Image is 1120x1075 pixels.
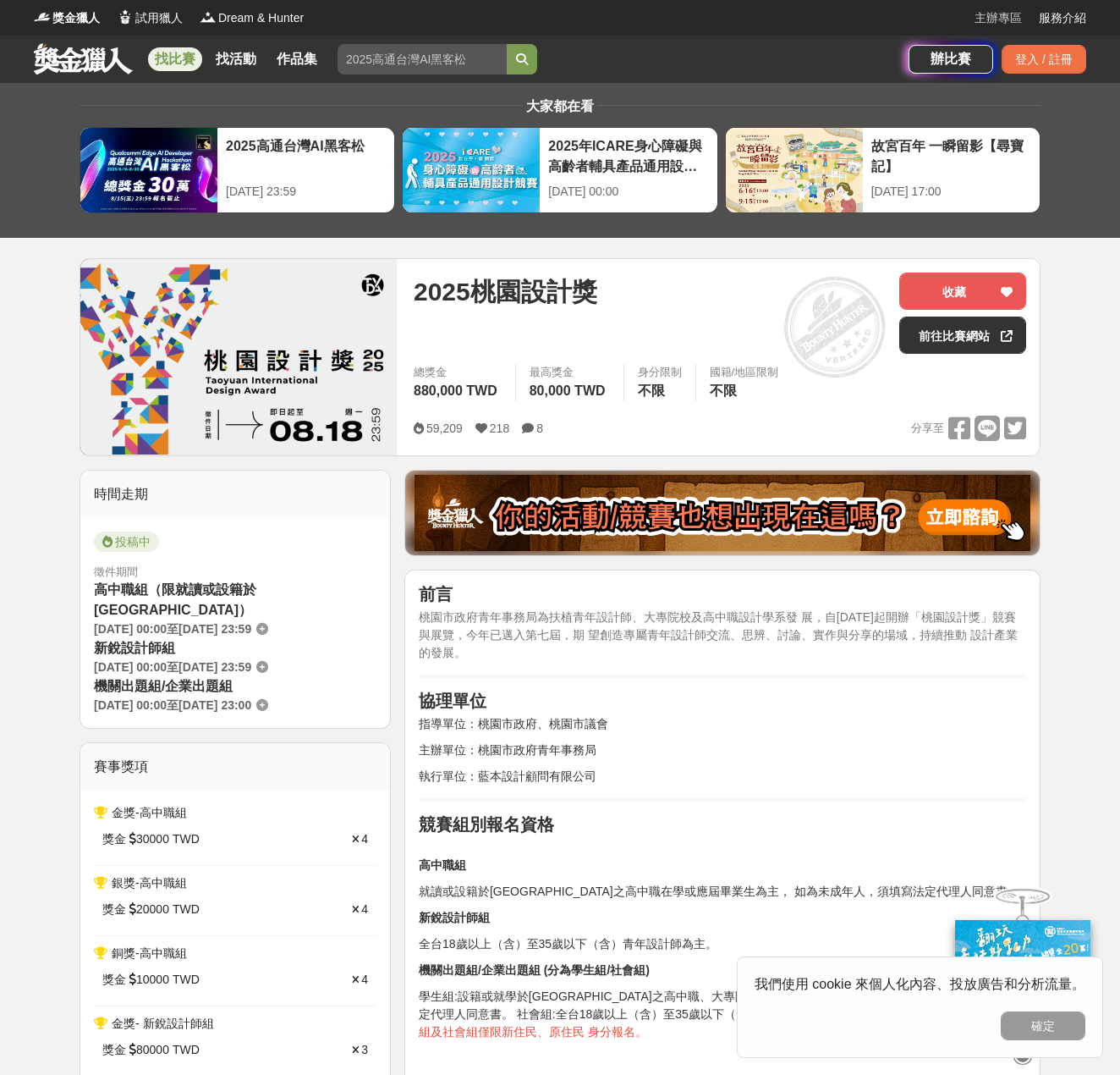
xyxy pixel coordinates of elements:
button: 收藏 [899,273,1026,310]
span: 投稿中 [94,532,159,552]
a: Logo獎金獵人 [34,9,100,27]
span: 20000 [136,901,169,918]
img: Logo [117,8,134,25]
span: 至 [167,698,178,712]
span: 分享至 [911,416,944,441]
div: 國籍/地區限制 [710,364,779,381]
span: 新銳設計師組 [94,641,175,655]
a: LogoDream & Hunter [200,9,304,27]
span: C2-多元族群設計類: 該類別學生組及社會組僅限新住民、原住民 身分報名。 [419,1007,1022,1039]
strong: 競賽組別報名資格 [419,815,554,834]
span: [DATE] 00:00 [94,698,167,712]
span: [DATE] 23:59 [178,660,251,674]
div: [DATE] 00:00 [548,183,708,201]
span: 高中職組（限就讀或設籍於[GEOGRAPHIC_DATA]） [94,582,256,617]
span: 機關出題組/企業出題組 [94,679,233,693]
span: 8 [536,422,543,435]
strong: 協理單位 [419,692,486,710]
span: [DATE] 23:59 [178,622,251,636]
a: 服務介紹 [1039,9,1086,27]
a: 作品集 [270,47,324,71]
span: 880,000 TWD [414,383,497,398]
p: 主辦單位：桃園市政府青年事務局 [419,741,1026,759]
span: 我們使用 cookie 來個人化內容、投放廣告和分析流量。 [755,977,1085,991]
button: 確定 [1001,1012,1085,1040]
a: 故宮百年 一瞬留影【尋寶記】[DATE] 17:00 [725,127,1040,213]
span: 桃園市政府青年事務局為扶植青年設計師、大專院校及高中職設計學系發 展，自[DATE]起開辦「桃園設計獎」競賽與展覽，今年已邁入第七屆，期 望創造專屬青年設計師交流、思辨、討論、實作與分享的場域，... [419,610,1018,659]
img: ff197300-f8ee-455f-a0ae-06a3645bc375.jpg [955,920,1090,1033]
span: 銀獎-高中職組 [112,876,187,890]
a: Logo試用獵人 [117,9,183,27]
span: 80000 [136,1041,169,1059]
p: 全台18歲以上（含）至35歲以下（含）青年設計師為主。 [419,935,1026,953]
span: 獎金獵人 [52,9,100,27]
span: 總獎金 [414,364,502,381]
span: TWD [173,830,200,848]
div: [DATE] 23:59 [226,183,386,201]
p: 就讀或設籍於[GEOGRAPHIC_DATA]之高中職在學或應屆畢業生為主， 如為未成年人，須填寫法定代理人同意書。 [419,883,1026,901]
div: [DATE] 17:00 [871,183,1031,201]
span: 獎金 [102,901,126,918]
span: 試用獵人 [135,9,183,27]
span: 10000 [136,971,169,989]
span: 218 [490,422,509,435]
p: 執行單位：藍本設計顧問有限公司 [419,768,1026,786]
span: 至 [167,660,178,674]
a: 2025高通台灣AI黑客松[DATE] 23:59 [80,127,395,213]
span: [DATE] 00:00 [94,622,167,636]
a: 找比賽 [148,47,202,71]
img: Logo [200,8,217,25]
span: 4 [361,832,368,846]
span: 最高獎金 [530,364,610,381]
span: Dream & Hunter [218,9,304,27]
span: 30000 [136,830,169,848]
span: 3 [361,1043,368,1056]
span: TWD [173,1041,200,1059]
span: TWD [173,901,200,918]
span: 4 [361,973,368,986]
div: 2025高通台灣AI黑客松 [226,136,386,174]
p: 學生組:設籍或就學於[GEOGRAPHIC_DATA]之高中職、大專院校在學或應屆畢 業生為主，如為未成年人，須填寫法定代理人同意書。 社會組:全台18歲以上（含）至35歲以下（含）青年設計師為主。 [419,988,1026,1041]
span: 獎金 [102,971,126,989]
span: [DATE] 00:00 [94,660,167,674]
strong: 機關出題組/企業出題組 (分為學生組/社會組) [419,963,650,977]
span: 徵件期間 [94,565,138,578]
div: 2025年ICARE身心障礙與高齡者輔具產品通用設計競賽 [548,136,708,174]
div: 登入 / 註冊 [1002,45,1086,74]
strong: 高中職組 [419,858,466,872]
div: 身分限制 [638,364,682,381]
span: 2025桃園設計獎 [414,273,597,311]
span: 金獎-高中職組 [112,806,187,819]
div: 故宮百年 一瞬留影【尋寶記】 [871,136,1031,174]
span: [DATE] 23:00 [178,698,251,712]
p: 指導單位：桃園市政府、桃園市議會 [419,715,1026,733]
a: 2025年ICARE身心障礙與高齡者輔具產品通用設計競賽[DATE] 00:00 [402,127,717,213]
span: 金獎- 新銳設計師組 [112,1017,214,1030]
div: 時間走期 [80,471,390,518]
span: 銅獎-高中職組 [112,946,187,960]
img: Logo [34,8,51,25]
a: 找活動 [209,47,263,71]
img: Cover Image [80,259,397,455]
img: 8d38da2b-d6e6-4937-becc-c0896c26bee2.png [415,475,1030,551]
span: 至 [167,622,178,636]
span: 獎金 [102,830,126,848]
a: 辦比賽 [909,45,993,74]
span: 4 [361,902,368,916]
strong: 前言 [419,585,453,604]
a: 前往比賽網站 [899,317,1026,354]
a: 主辦專區 [975,9,1022,27]
span: 59,209 [426,422,463,435]
span: 80,000 TWD [530,383,606,398]
span: 不限 [710,383,737,398]
strong: 新銳設計師組 [419,911,490,924]
span: 獎金 [102,1041,126,1059]
span: 不限 [638,383,665,398]
span: 大家都在看 [522,99,598,113]
input: 2025高通台灣AI黑客松 [338,44,507,74]
div: 賽事獎項 [80,743,390,791]
span: TWD [173,971,200,989]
